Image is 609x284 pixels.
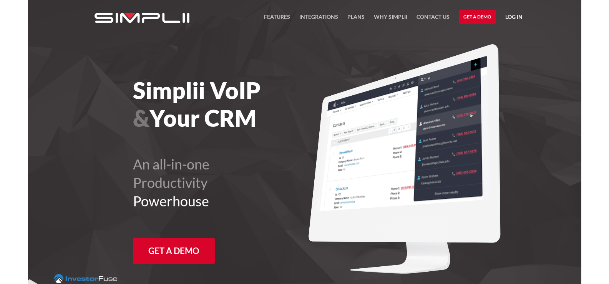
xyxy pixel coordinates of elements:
[299,12,338,26] a: Integrations
[133,238,215,264] a: Get a Demo
[133,104,149,132] span: &
[459,10,496,24] a: Get a Demo
[264,12,290,26] a: FEATURES
[133,155,347,210] h2: An all-in-one Productivity
[505,12,523,24] a: Log in
[133,193,209,209] span: Powerhouse
[417,12,450,26] a: Contact US
[347,12,365,26] a: Plans
[133,76,347,132] h1: Simplii VoIP Your CRM
[374,12,407,26] a: Why Simplii
[95,13,189,23] img: Simplii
